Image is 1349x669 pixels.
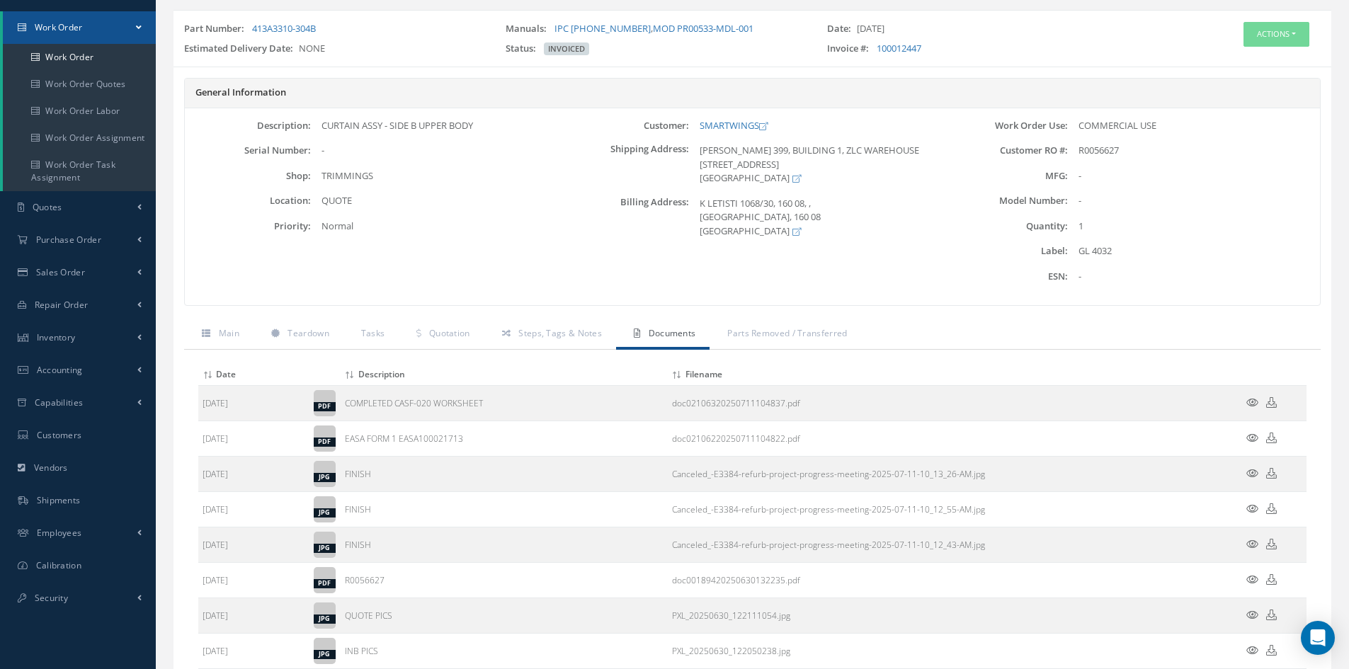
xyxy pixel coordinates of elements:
a: SMARTWINGS [700,119,768,132]
td: [DATE] [198,634,309,669]
td: [DATE] [198,492,309,527]
a: Download [672,433,800,445]
div: COMMERCIAL USE [1068,119,1320,133]
span: Purchase Order [36,234,101,246]
a: Download [1266,539,1277,551]
span: Sales Order [36,266,85,278]
span: Documents [649,327,696,339]
div: jpg [314,650,336,659]
a: Steps, Tags & Notes [484,320,616,350]
span: Tasks [361,327,385,339]
div: jpg [314,544,336,553]
td: R0056627 [341,563,668,598]
label: Quantity: [942,221,1068,231]
a: Quotation [399,320,484,350]
div: 1 [1068,219,1320,234]
a: Preview [1246,397,1258,409]
div: CURTAIN ASSY - SIDE B UPPER BODY [311,119,563,133]
div: , [495,22,816,42]
td: EASA FORM 1 EASA100021713 [341,421,668,457]
a: Download [672,610,790,622]
a: Download [672,574,800,586]
td: [DATE] [198,563,309,598]
div: TRIMMINGS [311,169,563,183]
a: Download [672,397,800,409]
a: Download [672,539,985,551]
span: Repair Order [35,299,89,311]
span: Employees [37,527,82,539]
span: - [321,144,324,156]
a: Preview [1246,539,1258,551]
div: GL 4032 [1068,244,1320,258]
td: [DATE] [198,527,309,563]
td: FINISH [341,492,668,527]
span: Accounting [37,364,83,376]
div: [PERSON_NAME] 399, BUILDING 1, ZLC WAREHOUSE [STREET_ADDRESS] [GEOGRAPHIC_DATA] [689,144,941,185]
label: Part Number: [184,22,250,36]
div: pdf [314,438,336,447]
a: Download [1266,468,1277,480]
label: MFG: [942,171,1068,181]
th: Date [198,364,309,386]
span: Parts Removed / Transferred [727,327,847,339]
a: Tasks [343,320,399,350]
label: Label: [942,246,1068,256]
td: [DATE] [198,598,309,634]
div: jpg [314,473,336,482]
td: [DATE] [198,421,309,457]
h5: General Information [195,87,1309,98]
label: Model Number: [942,195,1068,206]
a: Download [672,645,790,657]
span: Shipments [37,494,81,506]
span: Main [219,327,239,339]
a: Download [1266,433,1277,445]
a: Preview [1246,645,1258,657]
label: Billing Address: [563,197,689,239]
a: Download [1266,610,1277,622]
a: Main [184,320,254,350]
div: jpg [314,508,336,518]
label: Location: [185,195,311,206]
a: Download [1266,645,1277,657]
div: NONE [173,42,495,62]
a: Preview [1246,468,1258,480]
a: Parts Removed / Transferred [710,320,861,350]
td: FINISH [341,457,668,492]
a: Preview [1246,610,1258,622]
div: - [1068,194,1320,208]
span: Capabilities [35,396,84,408]
span: Teardown [288,327,329,339]
div: pdf [314,579,336,588]
label: Shipping Address: [563,144,689,185]
td: INB PICS [341,634,668,669]
span: R0056627 [1078,144,1119,156]
label: Manuals: [506,22,552,36]
label: Description: [185,120,311,131]
a: Work Order Task Assignment [3,151,156,191]
span: Quotation [429,327,470,339]
td: FINISH [341,527,668,563]
span: Customers [37,429,82,441]
th: Filename [668,364,1222,386]
span: Quotes [33,201,62,213]
span: Inventory [37,331,76,343]
button: Actions [1243,22,1309,47]
a: Download [1266,397,1277,409]
label: Priority: [185,221,311,231]
span: Calibration [36,559,81,571]
label: Date: [827,22,857,36]
a: 413A3310-304B [252,22,316,35]
a: Work Order Quotes [3,71,156,98]
div: Open Intercom Messenger [1301,621,1335,655]
label: Invoice #: [827,42,875,56]
a: Download [672,503,985,515]
span: INVOICED [544,42,589,55]
a: Work Order [3,11,156,44]
label: Customer: [563,120,689,131]
a: Preview [1246,503,1258,515]
a: IPC [PHONE_NUMBER] [554,22,651,35]
a: Download [1266,503,1277,515]
td: [DATE] [198,457,309,492]
div: [DATE] [816,22,1138,42]
label: Shop: [185,171,311,181]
